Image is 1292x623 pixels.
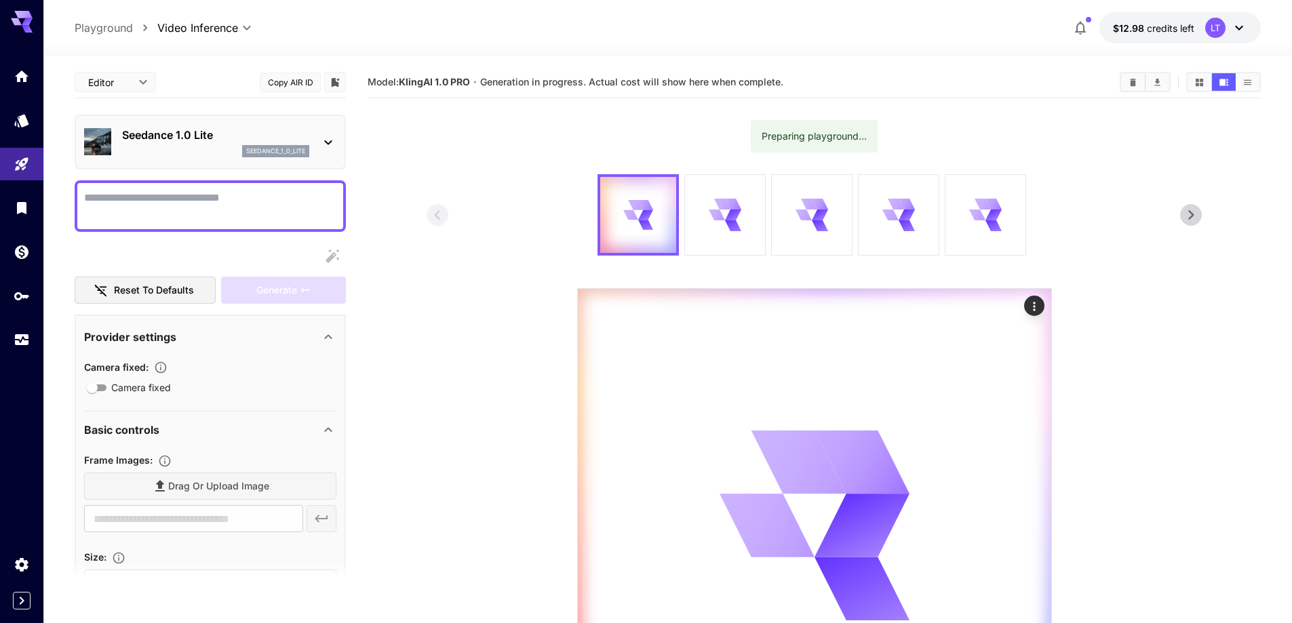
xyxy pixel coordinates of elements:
button: Show media in grid view [1188,73,1211,91]
button: $12.98288LT [1099,12,1261,43]
span: Generation in progress. Actual cost will show here when complete. [480,76,783,87]
button: Upload frame images. [153,454,177,468]
span: $12.98 [1113,22,1147,34]
div: Settings [14,556,30,573]
div: Seedance 1.0 Liteseedance_1_0_lite [84,121,336,163]
p: · [473,74,477,90]
span: Size : [84,551,106,563]
div: Playground [14,156,30,173]
span: Camera fixed [111,380,171,395]
button: Show media in video view [1212,73,1236,91]
div: Show media in grid viewShow media in video viewShow media in list view [1186,72,1261,92]
span: Model: [368,76,470,87]
div: Models [14,112,30,129]
button: Expand sidebar [13,592,31,609]
button: Add to library [329,74,341,90]
div: Library [14,199,30,216]
button: Download All [1146,73,1169,91]
div: LT [1205,18,1226,38]
span: Frame Images : [84,454,153,466]
nav: breadcrumb [75,20,157,36]
div: Basic controls [84,414,336,446]
p: seedance_1_0_lite [246,146,305,156]
div: Actions [1024,296,1044,316]
button: Clear All [1121,73,1145,91]
div: Wallet [14,243,30,260]
a: Playground [75,20,133,36]
button: Show media in list view [1236,73,1259,91]
div: Usage [14,331,30,348]
button: Adjust the dimensions of the generated image by specifying its width and height in pixels, or sel... [106,551,131,565]
div: API Keys [14,287,30,304]
button: Copy AIR ID [260,73,321,92]
button: Reset to defaults [75,277,216,304]
span: credits left [1147,22,1194,34]
div: Provider settings [84,321,336,353]
p: Basic controls [84,422,159,438]
p: Seedance 1.0 Lite [122,127,309,143]
b: KlingAI 1.0 PRO [399,76,470,87]
span: Video Inference [157,20,238,36]
div: Home [14,68,30,85]
p: Provider settings [84,329,176,345]
div: $12.98288 [1113,21,1194,35]
div: Clear AllDownload All [1120,72,1171,92]
span: Editor [88,75,130,89]
div: Preparing playground... [762,124,867,148]
span: Camera fixed : [84,361,149,373]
